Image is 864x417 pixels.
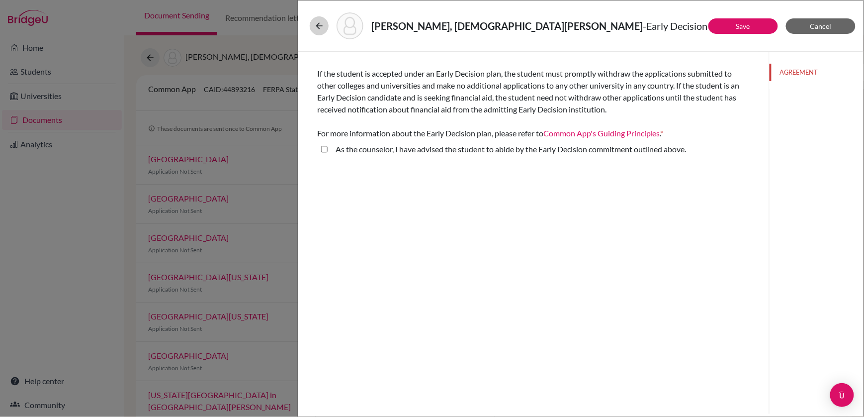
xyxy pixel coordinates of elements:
label: As the counselor, I have advised the student to abide by the Early Decision commitment outlined a... [336,143,687,155]
span: If the student is accepted under an Early Decision plan, the student must promptly withdraw the a... [317,69,740,138]
span: - Early Decision Agreement [643,20,758,32]
button: AGREEMENT [770,64,864,81]
strong: [PERSON_NAME], [DEMOGRAPHIC_DATA][PERSON_NAME] [371,20,643,32]
a: Common App's Guiding Principles [543,128,660,138]
div: Open Intercom Messenger [830,383,854,407]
